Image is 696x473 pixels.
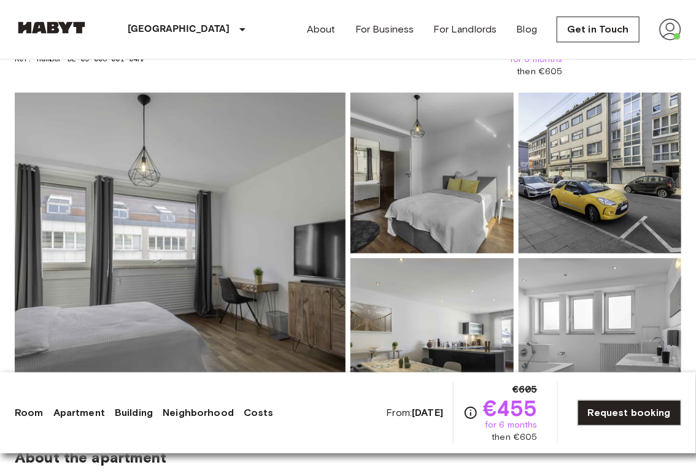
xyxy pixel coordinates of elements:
[483,397,538,419] span: €455
[163,406,234,420] a: Neighborhood
[659,18,681,40] img: avatar
[517,22,538,37] a: Blog
[512,382,538,397] span: €605
[510,53,563,66] span: for 6 months
[244,406,274,420] a: Costs
[517,66,562,78] span: then €605
[463,406,478,420] svg: Check cost overview for full price breakdown. Please note that discounts apply to new joiners onl...
[412,407,443,418] b: [DATE]
[557,17,640,42] a: Get in Touch
[350,258,514,419] img: Picture of unit DE-09-006-001-04HF
[485,419,538,431] span: for 6 months
[15,406,44,420] a: Room
[115,406,153,420] a: Building
[128,22,230,37] p: [GEOGRAPHIC_DATA]
[519,93,682,253] img: Picture of unit DE-09-006-001-04HF
[307,22,336,37] a: About
[15,21,88,34] img: Habyt
[355,22,414,37] a: For Business
[386,406,443,420] span: From:
[578,400,681,426] a: Request booking
[519,258,682,419] img: Picture of unit DE-09-006-001-04HF
[15,93,346,419] img: Marketing picture of unit DE-09-006-001-04HF
[492,431,537,444] span: then €605
[434,22,497,37] a: For Landlords
[350,93,514,253] img: Picture of unit DE-09-006-001-04HF
[53,406,105,420] a: Apartment
[15,448,166,467] span: About the apartment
